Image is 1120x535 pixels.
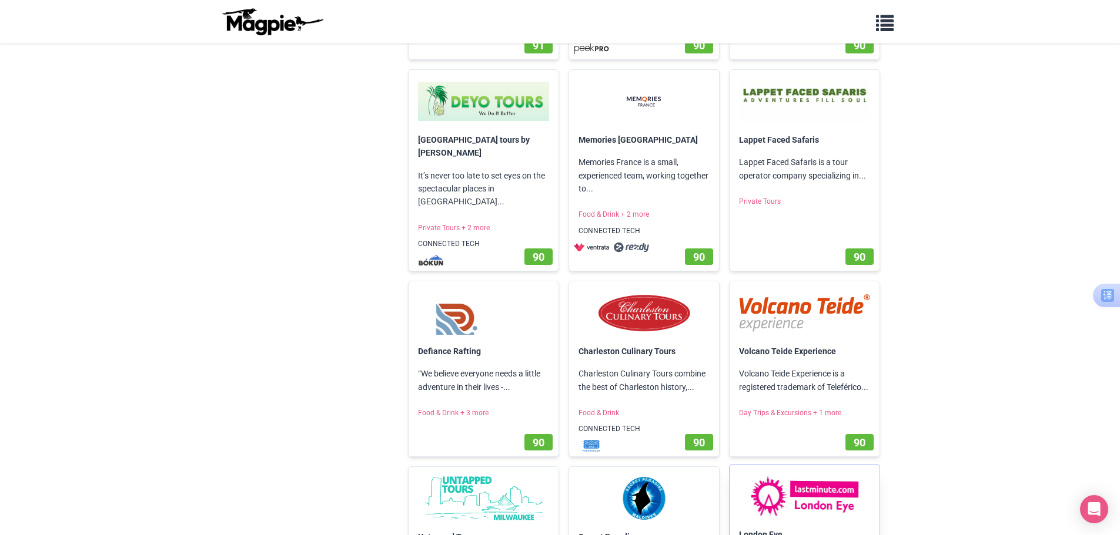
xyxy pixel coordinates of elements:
a: Charleston Culinary Tours [579,346,676,356]
p: It’s never too late to set eyes on the spectacular places in [GEOGRAPHIC_DATA]... [409,160,559,218]
img: Untapped Tours logo [418,476,549,521]
img: mf1jrhtrrkrdcsvakxwt.svg [574,440,609,452]
a: Defiance Rafting [418,346,481,356]
p: Food & Drink + 2 more [569,204,719,225]
img: Sri Lanka tours by Deyo logo [418,79,549,124]
a: Lappet Faced Safaris [739,135,819,144]
span: 90 [854,39,865,52]
img: Volcano Teide Experience logo [739,291,870,335]
p: Volcano Teide Experience is a registered trademark of Teleférico... [730,358,880,403]
span: 90 [693,39,705,52]
img: logo-ab69f6fb50320c5b225c76a69d11143b.png [219,8,325,36]
a: [GEOGRAPHIC_DATA] tours by [PERSON_NAME] [418,135,530,157]
p: CONNECTED TECH [569,221,719,241]
span: 91 [533,39,544,52]
span: 90 [854,251,865,263]
p: Food & Drink [569,403,719,423]
p: Memories France is a small, experienced team, working together to... [569,146,719,204]
p: Charleston Culinary Tours combine the best of Charleston history,... [569,358,719,403]
a: Memories [GEOGRAPHIC_DATA] [579,135,698,144]
img: nqlimdq2sxj4qjvnmsjn.svg [614,241,649,253]
a: Volcano Teide Experience [739,346,836,356]
span: 90 [533,436,544,449]
p: Private Tours [730,191,880,212]
span: 90 [533,251,544,263]
img: Charleston Culinary Tours logo [579,291,710,335]
img: ounbir3vnerptndakfen.svg [574,241,609,253]
p: CONNECTED TECH [569,419,719,439]
img: Memories France logo [579,79,710,124]
p: Food & Drink + 3 more [409,403,559,423]
img: Lappet Faced Safaris logo [739,79,870,124]
img: xkmwtw2kcbdumw9wbdzl.svg [574,43,609,55]
span: 90 [854,436,865,449]
span: 90 [693,436,705,449]
div: Open Intercom Messenger [1080,495,1108,523]
img: Secret Paradise Maldives logo [579,476,710,521]
img: ukn6pmczrjpsj7tjs5md.svg [413,254,449,266]
p: Day Trips & Excursions + 1 more [730,403,880,423]
p: “We believe everyone needs a little adventure in their lives -... [409,358,559,403]
p: Private Tours + 2 more [409,218,559,238]
img: Defiance Rafting logo [418,291,549,335]
img: London Eye logo [739,474,870,519]
p: CONNECTED TECH [409,234,559,254]
p: Lappet Faced Safaris is a tour operator company specializing in... [730,146,880,191]
span: 90 [693,251,705,263]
